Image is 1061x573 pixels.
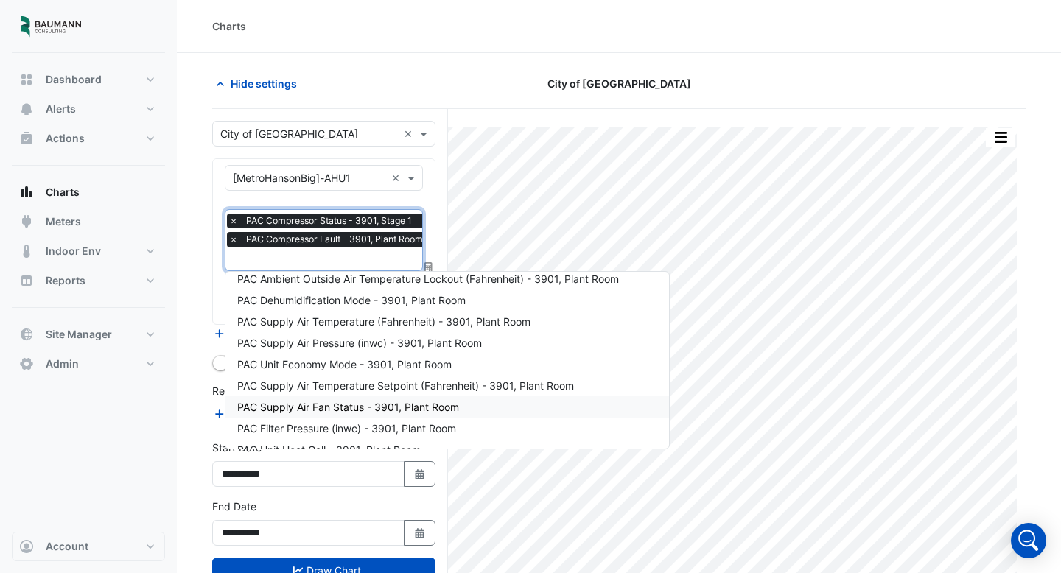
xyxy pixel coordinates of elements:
span: PAC Compressor Fault - 3901, Plant Room [242,232,427,247]
span: PAC Supply Air Pressure (inwc) - 3901, Plant Room [237,337,482,349]
fa-icon: Select Date [413,527,427,539]
span: Charts [46,185,80,200]
span: Actions [46,131,85,146]
span: PAC Unit Heat Call - 3901, Plant Room [237,443,421,456]
button: Dashboard [12,65,165,94]
button: Meters [12,207,165,236]
span: PAC Supply Air Fan Status - 3901, Plant Room [237,401,459,413]
span: Reports [46,273,85,288]
button: Admin [12,349,165,379]
button: Hide settings [212,71,307,96]
span: PAC Supply Air Temperature (Fahrenheit) - 3901, Plant Room [237,315,530,328]
span: Clear [404,126,416,141]
button: Alerts [12,94,165,124]
span: Site Manager [46,327,112,342]
button: Actions [12,124,165,153]
app-icon: Site Manager [19,327,34,342]
span: PAC Supply Air Temperature Setpoint (Fahrenheit) - 3901, Plant Room [237,379,574,392]
app-icon: Actions [19,131,34,146]
app-icon: Dashboard [19,72,34,87]
button: Add Equipment [212,325,301,342]
span: × [227,214,240,228]
button: Account [12,532,165,561]
span: PAC Dehumidification Mode - 3901, Plant Room [237,294,466,306]
img: Company Logo [18,12,84,41]
label: Reference Lines [212,383,290,398]
span: Meters [46,214,81,229]
span: Account [46,539,88,554]
span: PAC Compressor Status - 3901, Stage 1 [242,214,416,228]
button: Site Manager [12,320,165,349]
app-icon: Meters [19,214,34,229]
app-icon: Charts [19,185,34,200]
span: Alerts [46,102,76,116]
div: Open Intercom Messenger [1011,523,1046,558]
app-icon: Indoor Env [19,244,34,259]
fa-icon: Select Date [413,468,427,480]
span: Dashboard [46,72,102,87]
button: Charts [12,177,165,207]
button: Add Reference Line [212,405,322,422]
span: Admin [46,356,79,371]
app-icon: Admin [19,356,34,371]
span: Choose Function [422,261,435,273]
button: Reports [12,266,165,295]
button: More Options [986,128,1015,147]
span: Hide settings [231,76,297,91]
span: City of [GEOGRAPHIC_DATA] [547,76,691,91]
app-icon: Reports [19,273,34,288]
label: Start Date [212,440,262,455]
span: PAC Ambient Outside Air Temperature Lockout (Fahrenheit) - 3901, Plant Room [237,273,619,285]
span: Indoor Env [46,244,101,259]
app-icon: Alerts [19,102,34,116]
span: PAC Unit Economy Mode - 3901, Plant Room [237,358,452,370]
label: End Date [212,499,256,514]
span: PAC Filter Pressure (inwc) - 3901, Plant Room [237,422,456,435]
div: Charts [212,18,246,34]
span: × [227,232,240,247]
button: Indoor Env [12,236,165,266]
span: Clear [391,170,404,186]
ng-dropdown-panel: Options list [225,271,670,449]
